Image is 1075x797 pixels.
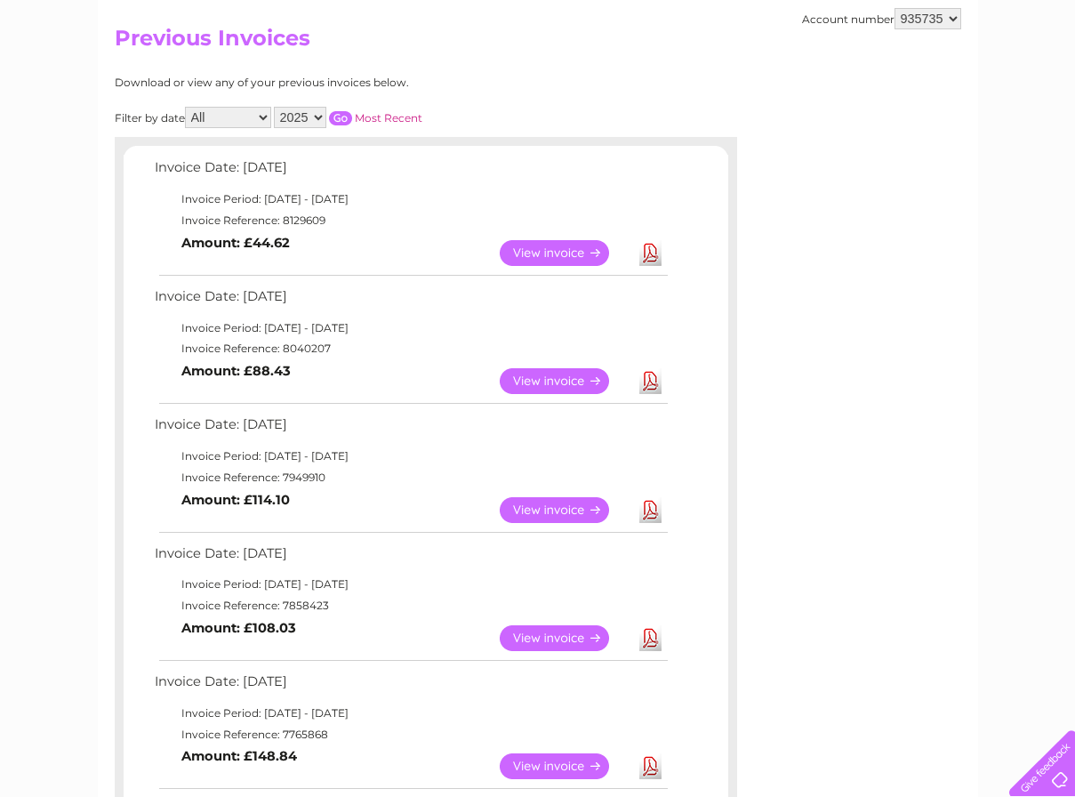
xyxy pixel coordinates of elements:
a: Download [639,240,662,266]
a: View [500,753,630,779]
a: Download [639,625,662,651]
b: Amount: £44.62 [181,235,290,251]
div: Filter by date [115,107,582,128]
img: logo.png [37,46,128,101]
td: Invoice Period: [DATE] - [DATE] [150,446,670,467]
td: Invoice Date: [DATE] [150,670,670,703]
a: View [500,497,630,523]
td: Invoice Reference: 7949910 [150,467,670,488]
td: Invoice Period: [DATE] - [DATE] [150,318,670,339]
b: Amount: £114.10 [181,492,290,508]
td: Invoice Reference: 8129609 [150,210,670,231]
td: Invoice Date: [DATE] [150,542,670,575]
a: Download [639,753,662,779]
a: Log out [1016,76,1058,89]
b: Amount: £148.84 [181,748,297,764]
div: Clear Business is a trading name of Verastar Limited (registered in [GEOGRAPHIC_DATA] No. 3667643... [118,10,959,86]
b: Amount: £108.03 [181,620,296,636]
td: Invoice Date: [DATE] [150,285,670,318]
a: Water [762,76,796,89]
td: Invoice Date: [DATE] [150,413,670,446]
td: Invoice Date: [DATE] [150,156,670,189]
td: Invoice Period: [DATE] - [DATE] [150,703,670,724]
a: Telecoms [856,76,910,89]
div: Download or view any of your previous invoices below. [115,76,582,89]
div: Account number [802,8,961,29]
a: Download [639,368,662,394]
a: Most Recent [355,111,422,125]
h2: Previous Invoices [115,26,961,60]
td: Invoice Period: [DATE] - [DATE] [150,189,670,210]
a: View [500,625,630,651]
td: Invoice Period: [DATE] - [DATE] [150,574,670,595]
a: 0333 014 3131 [740,9,862,31]
a: Energy [806,76,846,89]
b: Amount: £88.43 [181,363,291,379]
td: Invoice Reference: 7858423 [150,595,670,616]
td: Invoice Reference: 8040207 [150,338,670,359]
a: Blog [920,76,946,89]
a: View [500,240,630,266]
td: Invoice Reference: 7765868 [150,724,670,745]
a: Contact [957,76,1000,89]
a: View [500,368,630,394]
a: Download [639,497,662,523]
